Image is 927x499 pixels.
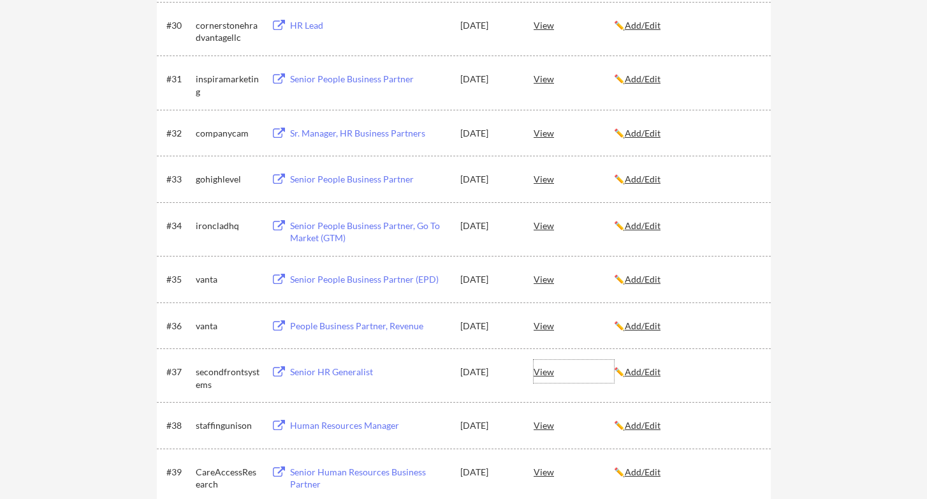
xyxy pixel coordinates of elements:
[625,366,661,377] u: Add/Edit
[625,220,661,231] u: Add/Edit
[166,466,191,479] div: #39
[614,320,759,332] div: ✏️
[534,314,614,337] div: View
[625,420,661,431] u: Add/Edit
[290,466,448,491] div: Senior Human Resources Business Partner
[614,173,759,186] div: ✏️
[196,273,259,286] div: vanta
[166,220,191,232] div: #34
[196,127,259,140] div: companycam
[534,121,614,144] div: View
[290,419,448,432] div: Human Resources Manager
[534,13,614,36] div: View
[625,128,661,138] u: Add/Edit
[290,73,448,86] div: Senior People Business Partner
[614,19,759,32] div: ✏️
[625,174,661,184] u: Add/Edit
[614,73,759,86] div: ✏️
[460,273,516,286] div: [DATE]
[290,366,448,378] div: Senior HR Generalist
[625,466,661,477] u: Add/Edit
[166,273,191,286] div: #35
[196,19,259,44] div: cornerstonehradvantagellc
[166,366,191,378] div: #37
[460,419,516,432] div: [DATE]
[614,466,759,479] div: ✏️
[534,167,614,190] div: View
[196,466,259,491] div: CareAccessResearch
[460,220,516,232] div: [DATE]
[534,214,614,237] div: View
[290,273,448,286] div: Senior People Business Partner (EPD)
[460,19,516,32] div: [DATE]
[166,419,191,432] div: #38
[614,220,759,232] div: ✏️
[460,73,516,86] div: [DATE]
[196,366,259,391] div: secondfrontsystems
[290,19,448,32] div: HR Lead
[614,127,759,140] div: ✏️
[196,220,259,232] div: ironcladhq
[625,274,661,285] u: Add/Edit
[534,460,614,483] div: View
[196,73,259,98] div: inspiramarketing
[534,67,614,90] div: View
[166,173,191,186] div: #33
[460,173,516,186] div: [DATE]
[534,413,614,436] div: View
[196,173,259,186] div: gohighlevel
[534,360,614,383] div: View
[196,320,259,332] div: vanta
[460,466,516,479] div: [DATE]
[290,173,448,186] div: Senior People Business Partner
[290,127,448,140] div: Sr. Manager, HR Business Partners
[625,20,661,31] u: Add/Edit
[614,273,759,286] div: ✏️
[196,419,259,432] div: staffingunison
[166,19,191,32] div: #30
[166,73,191,86] div: #31
[460,320,516,332] div: [DATE]
[460,127,516,140] div: [DATE]
[534,267,614,290] div: View
[166,127,191,140] div: #32
[460,366,516,378] div: [DATE]
[614,419,759,432] div: ✏️
[625,320,661,331] u: Add/Edit
[166,320,191,332] div: #36
[625,73,661,84] u: Add/Edit
[614,366,759,378] div: ✏️
[290,220,448,244] div: Senior People Business Partner, Go To Market (GTM)
[290,320,448,332] div: People Business Partner, Revenue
